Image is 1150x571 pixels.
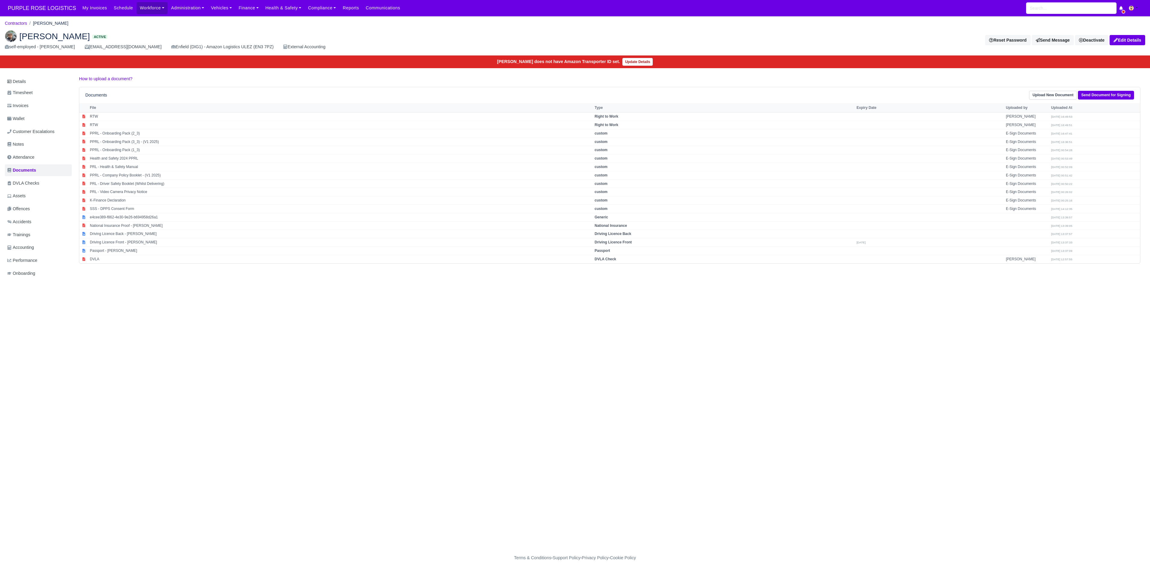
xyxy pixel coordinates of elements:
[595,156,608,160] strong: custom
[85,43,162,50] div: [EMAIL_ADDRESS][DOMAIN_NAME]
[1026,2,1117,14] input: Search...
[7,244,34,251] span: Accounting
[5,255,72,266] a: Performance
[1004,196,1050,205] td: E-Sign Documents
[340,2,362,14] a: Reports
[88,103,593,112] th: File
[403,554,747,561] div: - - -
[88,213,593,221] td: e4cee389-f862-4e30-9e26-b694958d26a1
[1051,224,1072,227] small: [DATE] 13:39:05
[88,163,593,171] td: PRL - Health & Safety Manual
[1029,91,1077,100] a: Upload New Document
[1051,132,1072,135] small: [DATE] 16:47:41
[79,76,132,81] a: How to upload a document?
[610,555,636,560] a: Cookie Policy
[79,2,110,14] a: My Invoices
[7,102,28,109] span: Invoices
[5,21,27,26] a: Contractors
[593,103,855,112] th: Type
[1004,138,1050,146] td: E-Sign Documents
[595,114,618,119] strong: Right to Work
[7,205,30,212] span: Offences
[7,115,24,122] span: Wallet
[88,238,593,247] td: Driving Licence Front - [PERSON_NAME]
[5,43,75,50] div: self-employed - [PERSON_NAME]
[1050,103,1095,112] th: Uploaded At
[5,2,79,14] a: PURPLE ROSE LOGISTICS
[595,123,618,127] strong: Right to Work
[857,241,866,244] small: [DATE]
[595,215,608,219] strong: Generic
[7,257,37,264] span: Performance
[5,138,72,150] a: Notes
[137,2,168,14] a: Workforce
[5,126,72,138] a: Customer Escalations
[1004,255,1050,263] td: [PERSON_NAME]
[1051,115,1072,118] small: [DATE] 16:49:53
[1032,35,1074,45] a: Send Message
[1004,188,1050,196] td: E-Sign Documents
[88,205,593,213] td: SSS - DPPS Consent Form
[88,113,593,121] td: RTW
[1051,207,1072,211] small: [DATE] 14:12:35
[88,171,593,179] td: PPRL - Company Policy Booklet - (V1 2025)
[5,164,72,176] a: Documents
[1004,113,1050,121] td: [PERSON_NAME]
[208,2,235,14] a: Vehicles
[5,268,72,279] a: Onboarding
[235,2,262,14] a: Finance
[7,128,55,135] span: Customer Escalations
[595,207,608,211] strong: custom
[171,43,273,50] div: Enfield (DIG1) - Amazon Logistics ULEZ (EN3 7PZ)
[5,113,72,125] a: Wallet
[7,270,35,277] span: Onboarding
[1051,241,1072,244] small: [DATE] 13:37:33
[595,257,616,261] strong: DVLA Check
[7,167,36,174] span: Documents
[1004,121,1050,129] td: [PERSON_NAME]
[88,255,593,263] td: DVLA
[1075,35,1108,45] a: Deactivate
[1004,179,1050,188] td: E-Sign Documents
[85,93,107,98] h6: Documents
[88,121,593,129] td: RTW
[595,131,608,135] strong: custom
[1004,171,1050,179] td: E-Sign Documents
[27,20,68,27] li: [PERSON_NAME]
[595,190,608,194] strong: custom
[92,35,107,39] span: Active
[855,103,1004,112] th: Expiry Date
[1051,232,1072,236] small: [DATE] 13:37:57
[305,2,340,14] a: Compliance
[5,242,72,253] a: Accounting
[1004,103,1050,112] th: Uploaded by
[1110,35,1145,45] a: Edit Details
[595,182,608,186] strong: custom
[88,146,593,154] td: PPRL - Onboarding Pack (1_3)
[595,240,632,244] strong: Driving Licence Front
[1051,258,1072,261] small: [DATE] 12:57:55
[595,140,608,144] strong: custom
[5,190,72,202] a: Assets
[88,196,593,205] td: K-Finance Declaration
[595,224,627,228] strong: National Insurance
[1004,154,1050,163] td: E-Sign Documents
[88,179,593,188] td: PRL - Driver Safety Booklet (Whilst Delivering)
[5,216,72,228] a: Accidents
[5,177,72,189] a: DVLA Checks
[283,43,325,50] div: External Accounting
[1004,146,1050,154] td: E-Sign Documents
[5,203,72,215] a: Offences
[1004,205,1050,213] td: E-Sign Documents
[262,2,305,14] a: Health & Safety
[1004,163,1050,171] td: E-Sign Documents
[7,192,26,199] span: Assets
[595,198,608,202] strong: custom
[1051,182,1072,186] small: [DATE] 00:50:22
[985,35,1030,45] button: Reset Password
[1051,199,1072,202] small: [DATE] 00:25:16
[88,221,593,230] td: National Insurance Proof - [PERSON_NAME]
[88,129,593,138] td: PPRL - Onboarding Pack (2_3)
[88,154,593,163] td: Health and Safety 2024 PPRL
